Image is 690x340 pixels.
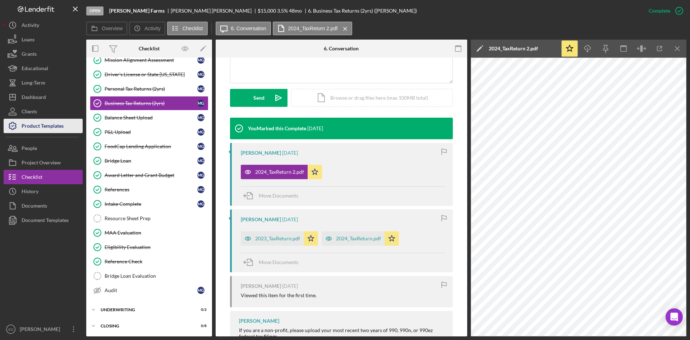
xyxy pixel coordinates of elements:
[666,308,683,326] div: Open Intercom Messenger
[324,46,359,51] div: 6. Conversation
[4,184,83,199] button: History
[282,217,298,222] time: 2025-07-29 13:25
[22,170,42,186] div: Checklist
[322,231,399,246] button: 2024_TaxReturn.pdf
[105,144,197,149] div: FoodCap Lending Application
[105,115,197,121] div: Balance Sheet Upload
[105,287,197,293] div: Audit
[241,217,281,222] div: [PERSON_NAME]
[197,186,204,193] div: M G
[105,172,197,178] div: Award Letter and Grant Budget
[289,8,302,14] div: 48 mo
[197,143,204,150] div: M G
[105,201,197,207] div: Intake Complete
[258,8,276,14] span: $15,000
[197,128,204,136] div: M G
[90,154,208,168] a: Bridge LoanMG
[255,169,304,175] div: 2024_TaxReturn 2.pdf
[4,18,83,32] button: Activity
[105,158,197,164] div: Bridge Loan
[641,4,686,18] button: Complete
[90,240,208,254] a: Eligibility Evaluation
[248,126,306,131] div: You Marked this Complete
[649,4,670,18] div: Complete
[22,119,64,135] div: Product Templates
[22,104,37,121] div: Clients
[4,47,83,61] button: Grants
[129,22,165,35] button: Activity
[197,200,204,208] div: M G
[90,139,208,154] a: FoodCap Lending ApplicationMG
[239,318,279,324] div: [PERSON_NAME]
[22,184,38,200] div: History
[22,141,37,157] div: People
[241,293,317,298] div: Viewed this item for the first time.
[230,89,287,107] button: Send
[4,119,83,133] button: Product Templates
[197,56,204,64] div: M G
[90,67,208,82] a: Driver's License or State [US_STATE]MG
[4,32,83,47] button: Loans
[90,211,208,226] a: Resource Sheet Prep
[4,322,83,336] button: ES[PERSON_NAME]
[241,253,305,271] button: Move Documents
[4,61,83,76] button: Educational
[90,182,208,197] a: ReferencesMG
[139,46,160,51] div: Checklist
[4,141,83,155] a: People
[255,236,300,241] div: 2023_TaxReturn.pdf
[288,26,338,31] label: 2024_TaxReturn 2.pdf
[86,6,103,15] div: Open
[101,324,189,328] div: Closing
[109,8,165,14] b: [PERSON_NAME] Farms
[197,114,204,121] div: M G
[241,165,322,179] button: 2024_TaxReturn 2.pdf
[4,76,83,90] button: Long-Term
[90,82,208,96] a: Personal Tax Returns (2yrs)MG
[105,244,208,250] div: Eligibility Evaluation
[90,110,208,125] a: Balance Sheet UploadMG
[101,308,189,312] div: Underwriting
[22,213,69,229] div: Document Templates
[171,8,258,14] div: [PERSON_NAME] [PERSON_NAME]
[105,187,197,192] div: References
[90,53,208,67] a: Mission Alignment AssessmentMG
[277,8,288,14] div: 3.5 %
[105,100,197,106] div: Business Tax Returns (2yrs)
[22,61,48,77] div: Educational
[105,129,197,135] div: P&L Upload
[90,96,208,110] a: Business Tax Returns (2yrs)MG
[4,155,83,170] a: Project Overview
[4,90,83,104] a: Dashboard
[197,172,204,179] div: M G
[86,22,127,35] button: Overview
[241,187,305,205] button: Move Documents
[22,155,61,172] div: Project Overview
[259,259,298,265] span: Move Documents
[308,8,417,14] div: 6. Business Tax Returns (2yrs) ([PERSON_NAME])
[4,213,83,227] button: Document Templates
[197,85,204,92] div: M G
[4,170,83,184] button: Checklist
[9,327,13,331] text: ES
[105,230,208,236] div: MAA Evaluation
[282,283,298,289] time: 2025-07-29 13:24
[336,236,381,241] div: 2024_TaxReturn.pdf
[90,197,208,211] a: Intake CompleteMG
[197,157,204,164] div: M G
[273,22,353,35] button: 2024_TaxReturn 2.pdf
[4,104,83,119] button: Clients
[307,126,323,131] time: 2025-08-04 13:54
[144,26,160,31] label: Activity
[105,259,208,264] div: Reference Check
[22,76,45,92] div: Long-Term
